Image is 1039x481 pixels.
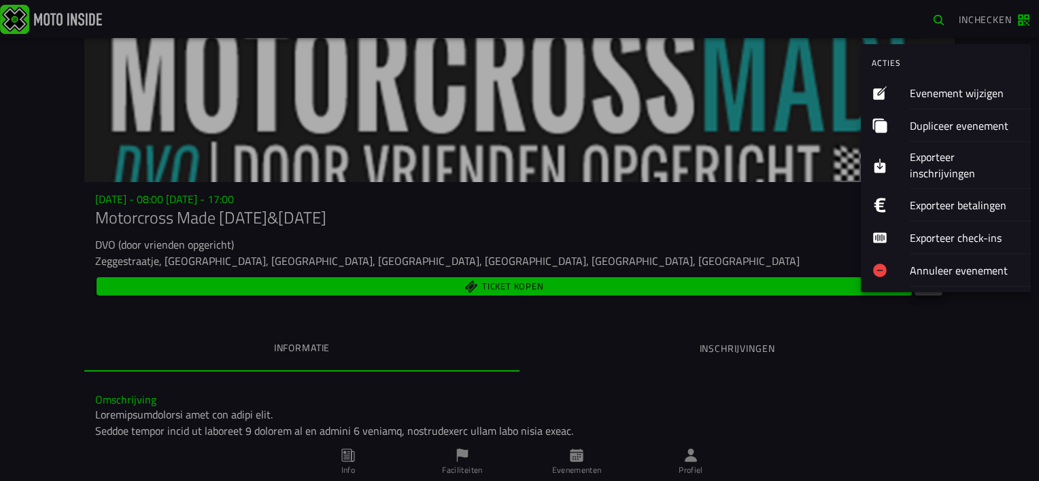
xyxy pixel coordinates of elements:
[872,57,1031,69] ion-label: Acties
[910,117,1020,133] ion-label: Dupliceer evenement
[910,262,1020,278] ion-label: Annuleer evenement
[910,84,1020,101] ion-label: Evenement wijzigen
[910,229,1020,245] ion-label: Exporteer check-ins
[910,149,1020,181] ion-label: Exporteer inschrijvingen
[910,196,1020,213] ion-label: Exporteer betalingen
